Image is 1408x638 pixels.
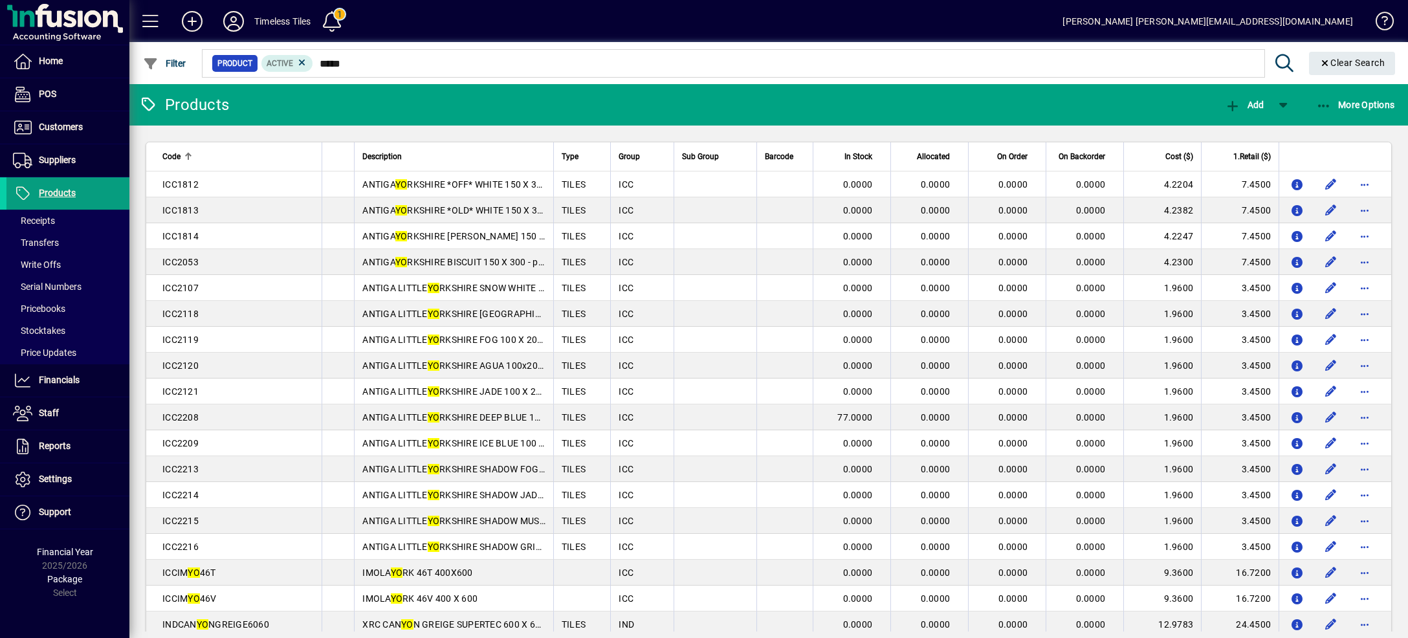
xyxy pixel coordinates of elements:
span: 0.0000 [843,567,873,578]
span: ANTIGA LITTLE RKSHIRE SHADOW FOG 100 X 200 - pieces [362,464,616,474]
td: 3.4500 [1201,456,1279,482]
span: Transfers [13,237,59,248]
td: 3.4500 [1201,301,1279,327]
span: 77.0000 [837,412,872,423]
button: Edit [1321,511,1341,531]
td: 1.9600 [1123,404,1201,430]
span: ICC2215 [162,516,199,526]
button: Edit [1321,562,1341,583]
span: 0.0000 [921,283,951,293]
button: Edit [1321,174,1341,195]
button: Edit [1321,355,1341,376]
span: 0.0000 [1076,412,1106,423]
button: Edit [1321,278,1341,298]
span: Group [619,149,640,164]
em: YO [428,490,440,500]
div: On Order [976,149,1039,164]
span: ICC1813 [162,205,199,215]
span: 0.0000 [921,386,951,397]
span: 0.0000 [1076,179,1106,190]
span: 0.0000 [1076,283,1106,293]
button: Edit [1321,381,1341,402]
span: ICC [619,309,633,319]
td: 3.4500 [1201,379,1279,404]
span: 0.0000 [843,205,873,215]
span: 0.0000 [843,464,873,474]
span: ANTIGA LITTLE RKSHIRE SNOW WHITE 100 X 200 - pieces [362,283,613,293]
span: Support [39,507,71,517]
span: Allocated [917,149,950,164]
div: Type [562,149,602,164]
td: 4.2204 [1123,171,1201,197]
span: 0.0000 [843,309,873,319]
a: Customers [6,111,129,144]
em: YO [395,257,408,267]
span: 0.0000 [1076,567,1106,578]
div: [PERSON_NAME] [PERSON_NAME][EMAIL_ADDRESS][DOMAIN_NAME] [1062,11,1353,32]
button: Edit [1321,536,1341,557]
span: 0.0000 [921,205,951,215]
span: 0.0000 [921,567,951,578]
em: YO [391,567,403,578]
span: INDCAN NGREIGE6060 [162,619,269,630]
span: Description [362,149,402,164]
button: Edit [1321,433,1341,454]
span: 0.0000 [998,490,1028,500]
span: Sub Group [682,149,719,164]
span: ICC [619,438,633,448]
span: 0.0000 [998,464,1028,474]
span: POS [39,89,56,99]
span: IMOLA RK 46T 400X600 [362,567,472,578]
span: 0.0000 [998,360,1028,371]
span: Cost ($) [1165,149,1193,164]
span: ICC [619,593,633,604]
button: More options [1354,588,1375,609]
span: TILES [562,179,586,190]
td: 9.3600 [1123,586,1201,611]
span: ICC [619,542,633,552]
span: Settings [39,474,72,484]
button: Edit [1321,614,1341,635]
span: Financials [39,375,80,385]
span: ANTIGA LITTLE RKSHIRE SHADOW GRIS 100 X 200 - pieces [362,542,618,552]
span: On Order [997,149,1028,164]
td: 9.3600 [1123,560,1201,586]
button: More options [1354,252,1375,272]
em: YO [428,386,440,397]
a: Receipts [6,210,129,232]
td: 3.4500 [1201,508,1279,534]
button: Add [1222,93,1267,116]
span: In Stock [844,149,872,164]
span: ICC1812 [162,179,199,190]
td: 16.7200 [1201,586,1279,611]
td: 1.9600 [1123,534,1201,560]
span: Receipts [13,215,55,226]
em: YO [428,412,440,423]
span: 0.0000 [843,360,873,371]
span: TILES [562,231,586,241]
em: YO [188,567,200,578]
td: 24.4500 [1201,611,1279,637]
td: 7.4500 [1201,197,1279,223]
span: More Options [1316,100,1395,110]
span: ANTIGA LITTLE RKSHIRE FOG 100 X 200 - pieces [362,335,575,345]
td: 3.4500 [1201,404,1279,430]
span: ANTIGA LITTLE RKSHIRE SHADOW JADE 100 X 200 - pieces [362,490,620,500]
span: 0.0000 [843,257,873,267]
span: 0.0000 [1076,490,1106,500]
span: On Backorder [1059,149,1105,164]
span: ICC [619,412,633,423]
span: ICC [619,179,633,190]
button: More options [1354,174,1375,195]
a: Write Offs [6,254,129,276]
span: Products [39,188,76,198]
em: YO [395,205,408,215]
button: More options [1354,614,1375,635]
em: YO [428,516,440,526]
button: More options [1354,562,1375,583]
td: 1.9600 [1123,508,1201,534]
em: YO [428,309,440,319]
span: 0.0000 [921,516,951,526]
span: ICC [619,464,633,474]
span: TILES [562,205,586,215]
